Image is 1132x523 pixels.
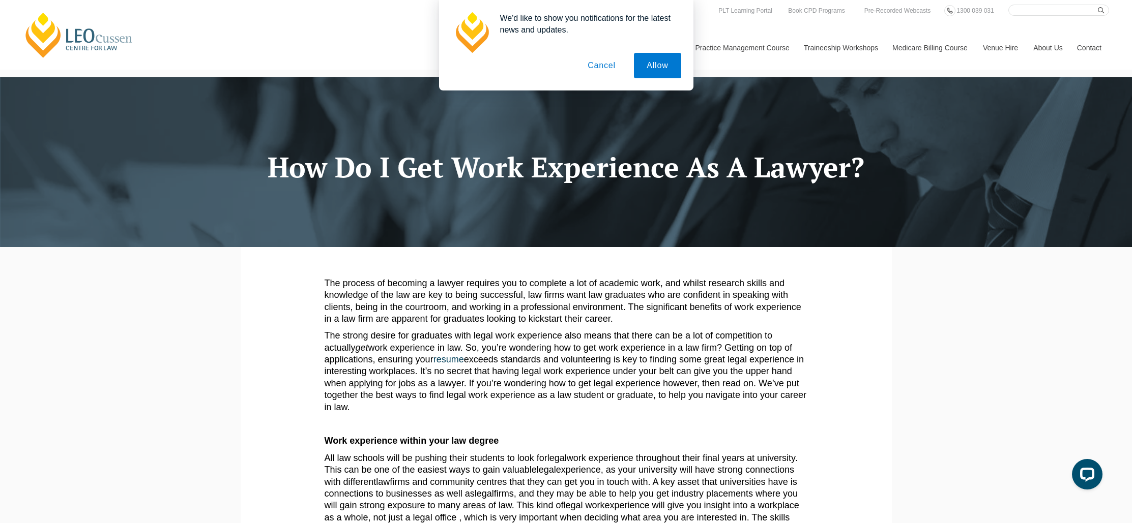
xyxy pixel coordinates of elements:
[325,488,798,510] span: firms, and they may be able to help you get industry placements where you will gain strong exposu...
[325,465,795,486] span: experience, as your university will have strong connections with different
[433,354,464,364] a: resume
[356,343,368,353] em: get
[575,53,628,78] button: Cancel
[325,278,808,325] p: The process of becoming a lawyer requires you to complete a lot of academic work, and whilst rese...
[634,53,681,78] button: Allow
[248,152,884,183] h1: How Do I Get Work Experience As A Lawyer?
[325,330,808,413] p: The strong desire for graduates with legal work experience also means that there can be a lot of ...
[537,465,556,475] span: legal
[451,12,492,53] img: notification icon
[1064,455,1107,498] iframe: LiveChat chat widget
[325,453,547,463] span: All law schools will be pushing their students to look for
[376,477,390,487] span: law
[563,500,604,510] span: legal work
[325,436,499,446] strong: Work experience within your law degree
[547,453,567,463] span: legal
[325,453,798,475] span: work experience throughout their final years at university. This can be one of the easiest ways t...
[492,12,681,36] div: We'd like to show you notifications for the latest news and updates.
[325,477,797,499] span: firms and community centres that they can get you in touch with. A key asset that universities ha...
[475,488,494,499] span: legal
